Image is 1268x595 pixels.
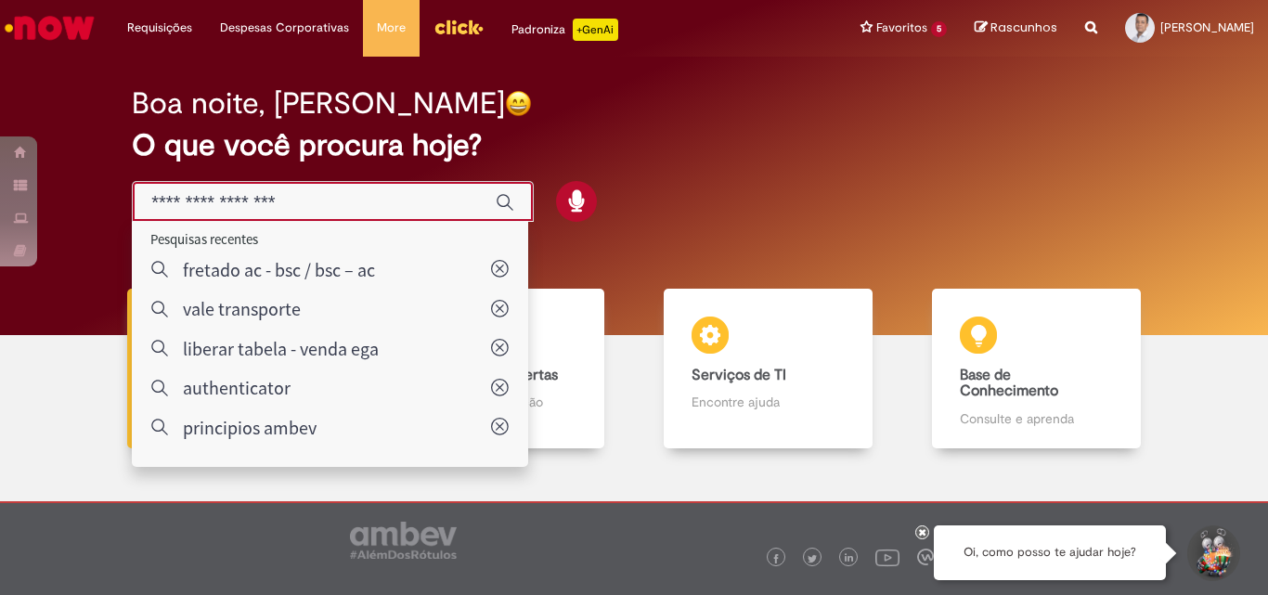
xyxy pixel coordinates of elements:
[808,554,817,563] img: logo_footer_twitter.png
[220,19,349,37] span: Despesas Corporativas
[975,19,1057,37] a: Rascunhos
[377,19,406,37] span: More
[132,87,505,120] h2: Boa noite, [PERSON_NAME]
[132,129,1136,162] h2: O que você procura hoje?
[511,19,618,41] div: Padroniza
[917,549,934,565] img: logo_footer_workplace.png
[876,19,927,37] span: Favoritos
[97,289,366,449] a: Tirar dúvidas Tirar dúvidas com Lupi Assist e Gen Ai
[433,13,484,41] img: click_logo_yellow_360x200.png
[960,366,1058,401] b: Base de Conhecimento
[692,393,844,411] p: Encontre ajuda
[845,553,854,564] img: logo_footer_linkedin.png
[990,19,1057,36] span: Rascunhos
[1184,525,1240,581] button: Iniciar Conversa de Suporte
[1160,19,1254,35] span: [PERSON_NAME]
[875,545,899,569] img: logo_footer_youtube.png
[2,9,97,46] img: ServiceNow
[771,554,781,563] img: logo_footer_facebook.png
[902,289,1171,449] a: Base de Conhecimento Consulte e aprenda
[692,366,786,384] b: Serviços de TI
[960,409,1112,428] p: Consulte e aprenda
[931,21,947,37] span: 5
[127,19,192,37] span: Requisições
[505,90,532,117] img: happy-face.png
[350,522,457,559] img: logo_footer_ambev_rotulo_gray.png
[573,19,618,41] p: +GenAi
[934,525,1166,580] div: Oi, como posso te ajudar hoje?
[634,289,902,449] a: Serviços de TI Encontre ajuda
